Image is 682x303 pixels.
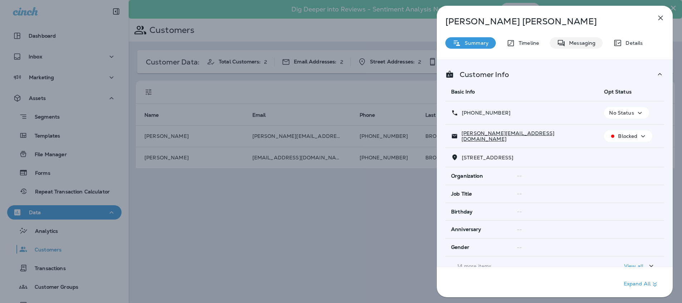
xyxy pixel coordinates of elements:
p: No Status [609,110,634,116]
p: View all [624,263,643,269]
button: Expand All [621,278,662,291]
span: Basic Info [451,88,475,95]
p: Customer Info [454,72,509,77]
span: Anniversary [451,226,481,232]
p: Messaging [565,40,595,46]
span: -- [517,226,522,233]
button: No Status [604,107,649,119]
p: Details [622,40,643,46]
span: -- [517,191,522,197]
span: Organization [451,173,483,179]
button: Blocked [604,130,652,142]
span: Job Title [451,191,472,197]
span: Gender [451,244,469,250]
p: Timeline [515,40,539,46]
p: Blocked [618,133,637,139]
p: ... 14 more items [451,263,593,269]
span: [STREET_ADDRESS] [462,154,513,161]
button: View all [621,259,658,273]
p: Summary [461,40,489,46]
p: [PERSON_NAME] [PERSON_NAME] [445,16,641,27]
span: -- [517,244,522,251]
span: Birthday [451,209,473,215]
p: Expand All [624,280,659,289]
span: -- [517,173,522,179]
span: Opt Status [604,88,631,95]
p: [PERSON_NAME][EMAIL_ADDRESS][DOMAIN_NAME] [458,130,593,142]
p: [PHONE_NUMBER] [458,110,510,116]
span: -- [517,208,522,215]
